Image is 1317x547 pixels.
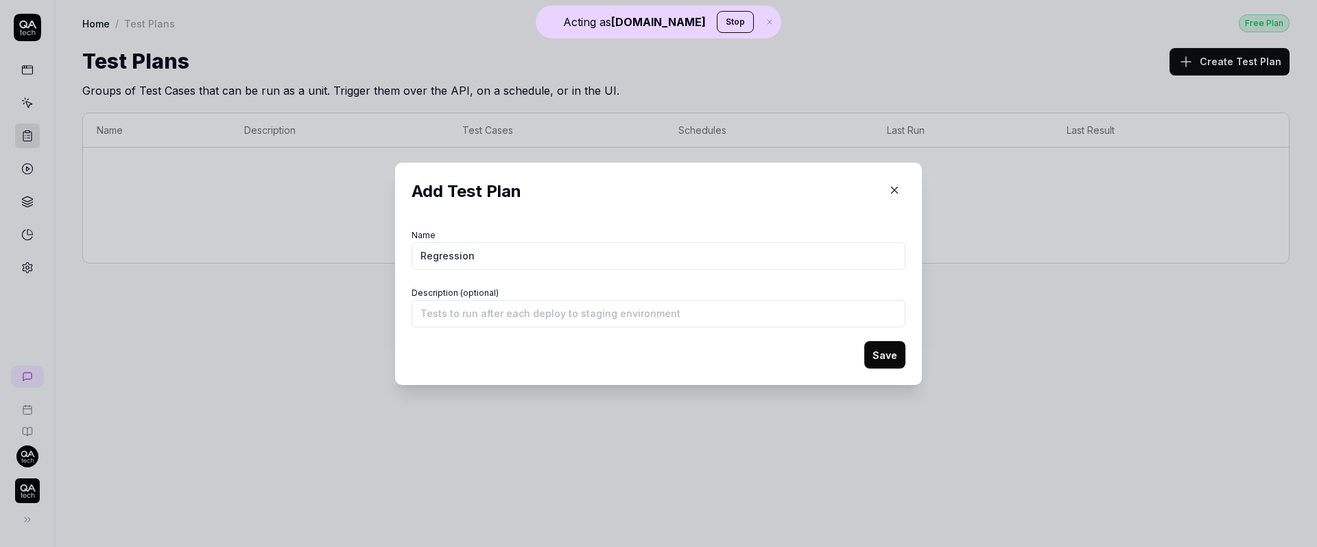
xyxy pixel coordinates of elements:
[412,230,436,240] label: Name
[864,341,905,369] button: Save
[717,11,754,33] button: Stop
[412,300,905,327] input: Tests to run after each deploy to staging environment
[412,179,905,204] h2: Add Test Plan
[412,242,905,270] input: Regression Tests
[412,288,499,298] label: Description (optional)
[883,179,905,201] button: Close Modal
